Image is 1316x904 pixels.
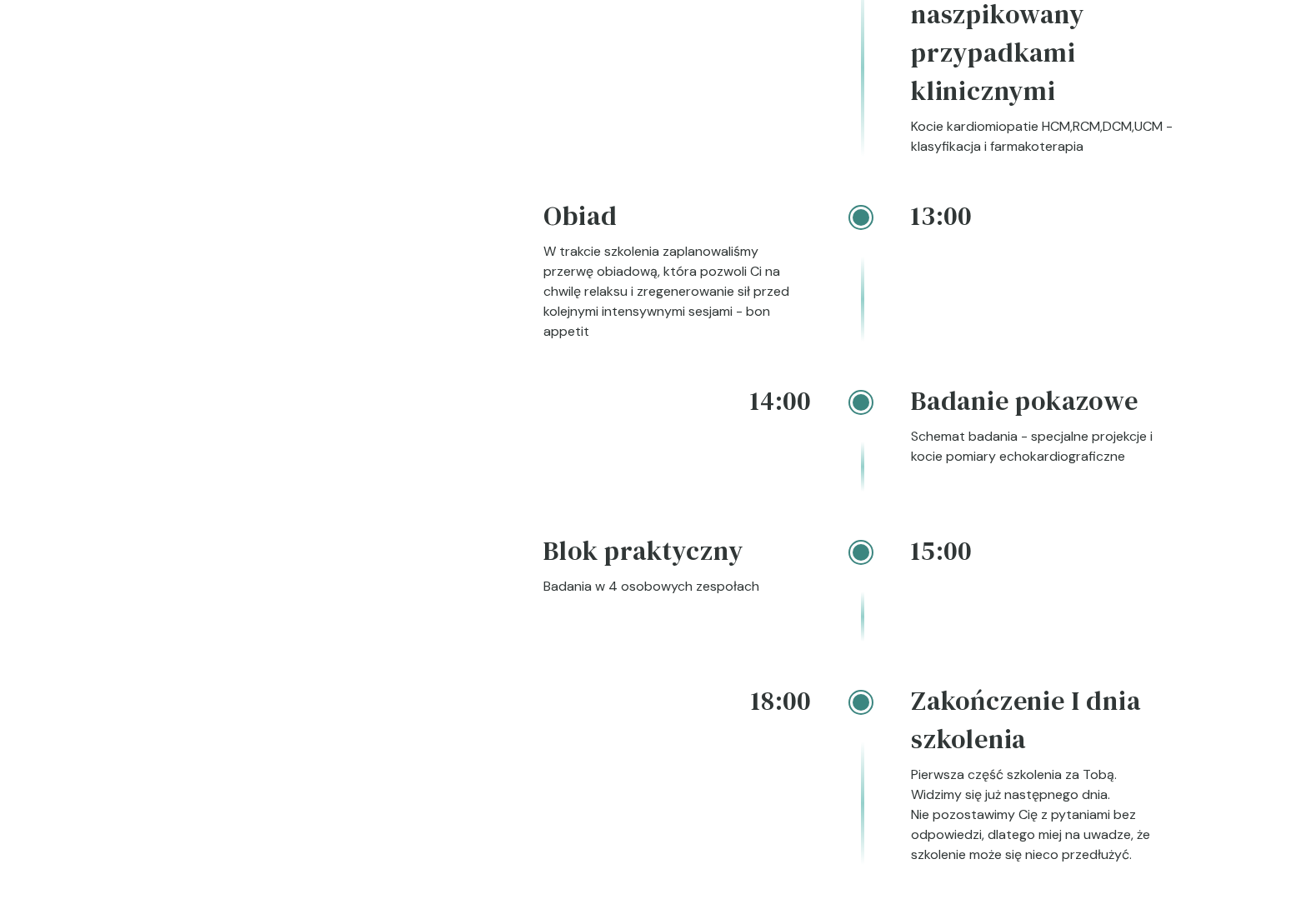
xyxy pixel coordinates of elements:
[911,382,1178,427] h4: Badanie pokazowe
[911,765,1178,785] p: Pierwsza część szkolenia za Tobą.
[911,785,1178,805] p: Widzimy się już następnego dnia.
[543,197,811,242] h4: Obiad
[911,197,1178,235] h4: 13:00
[543,242,811,342] p: W trakcie szkolenia zaplanowaliśmy przerwę obiadową, która pozwoli Ci na chwilę relaksu i zregene...
[543,382,811,420] h4: 14:00
[543,682,811,720] h4: 18:00
[911,682,1178,765] h4: Zakończenie I dnia szkolenia
[911,427,1178,467] p: Schemat badania - specjalne projekcje i kocie pomiary echokardiograficzne
[911,805,1178,865] p: Nie pozostawimy Cię z pytaniami bez odpowiedzi, dlatego miej na uwadze, że szkolenie może się nie...
[543,577,811,597] p: Badania w 4 osobowych zespołach
[543,532,811,577] h4: Blok praktyczny
[911,532,1178,570] h4: 15:00
[911,117,1178,157] p: Kocie kardiomiopatie HCM,RCM,DCM,UCM - klasyfikacja i farmakoterapia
